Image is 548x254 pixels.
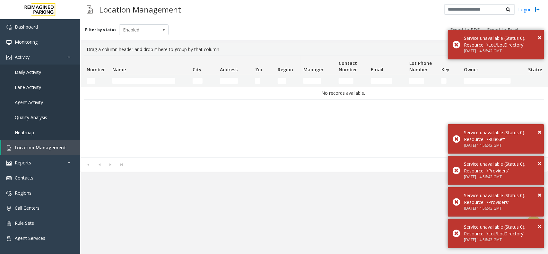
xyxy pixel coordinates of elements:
[15,24,38,30] span: Dashboard
[6,161,12,166] img: 'icon'
[518,6,540,13] a: Logout
[336,75,368,87] td: Contact Number Filter
[110,75,190,87] td: Name Filter
[6,221,12,226] img: 'icon'
[1,140,80,155] a: Location Management
[538,159,541,168] button: Close
[538,33,541,42] button: Close
[15,235,45,241] span: Agent Services
[303,66,324,73] span: Manager
[84,43,544,56] div: Drag a column header and drop it here to group by that column
[464,35,539,48] div: Service unavailable (Status 0). Resource: '/Lot/LotDirectory'
[253,75,275,87] td: Zip Filter
[220,66,238,73] span: Address
[193,78,203,84] input: City Filter
[6,176,12,181] img: 'icon'
[464,161,539,174] div: Service unavailable (Status 0). Resource: '/Providers'
[538,127,541,137] button: Close
[15,129,34,136] span: Heatmap
[6,191,12,196] img: 'icon'
[6,145,12,151] img: 'icon'
[275,75,301,87] td: Region Filter
[15,84,41,90] span: Lane Activity
[15,69,41,75] span: Daily Activity
[371,78,392,84] input: Email Filter
[6,236,12,241] img: 'icon'
[339,78,353,84] input: Contact Number Filter
[538,127,541,136] span: ×
[464,206,539,211] div: [DATE] 14:56:43 GMT
[15,54,30,60] span: Activity
[87,78,95,84] input: Number Filter
[464,192,539,206] div: Service unavailable (Status 0). Resource: '/Providers'
[441,78,447,84] input: Key Filter
[15,190,31,196] span: Regions
[278,66,293,73] span: Region
[15,175,33,181] span: Contacts
[538,222,541,231] span: ×
[131,162,542,168] kendo-pager-info: 0 - 0 of 0 items
[538,190,541,199] span: ×
[85,27,117,33] label: Filter by status
[112,66,126,73] span: Name
[339,60,357,73] span: Contact Number
[217,75,253,87] td: Address Filter
[371,66,383,73] span: Email
[87,66,105,73] span: Number
[538,159,541,168] span: ×
[193,66,202,73] span: City
[119,25,159,35] span: Enabled
[80,56,548,157] div: Data table
[6,55,12,60] img: 'icon'
[538,190,541,200] button: Close
[278,78,286,84] input: Region Filter
[6,40,12,45] img: 'icon'
[255,66,262,73] span: Zip
[15,160,31,166] span: Reports
[464,223,539,237] div: Service unavailable (Status 0). Resource: '/Lot/LotDirectory'
[441,66,449,73] span: Key
[15,39,38,45] span: Monitoring
[538,222,541,231] button: Close
[112,78,175,84] input: Name Filter
[407,75,439,87] td: Lot Phone Number Filter
[96,2,184,17] h3: Location Management
[15,205,39,211] span: Call Centers
[448,25,482,34] button: Export to PDF
[439,75,461,87] td: Key Filter
[15,114,47,120] span: Quality Analysis
[190,75,217,87] td: City Filter
[409,78,424,84] input: Lot Phone Number Filter
[301,75,336,87] td: Manager Filter
[464,48,539,54] div: [DATE] 14:56:42 GMT
[450,27,480,33] span: Export to PDF
[464,143,539,148] div: [DATE] 14:56:42 GMT
[538,33,541,42] span: ×
[15,145,66,151] span: Location Management
[464,237,539,243] div: [DATE] 14:56:43 GMT
[535,6,540,13] img: logout
[15,220,34,226] span: Rule Sets
[464,174,539,180] div: [DATE] 14:56:42 GMT
[484,25,521,34] button: Export to Excel
[255,78,260,84] input: Zip Filter
[368,75,407,87] td: Email Filter
[6,206,12,211] img: 'icon'
[464,129,539,143] div: Service unavailable (Status 0). Resource: '/RuleSet'
[87,2,93,17] img: pageIcon
[6,25,12,30] img: 'icon'
[303,78,321,84] input: Manager Filter
[220,78,238,84] input: Address Filter
[84,75,110,87] td: Number Filter
[487,27,518,33] span: Export to Excel
[409,60,432,73] span: Lot Phone Number
[15,99,43,105] span: Agent Activity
